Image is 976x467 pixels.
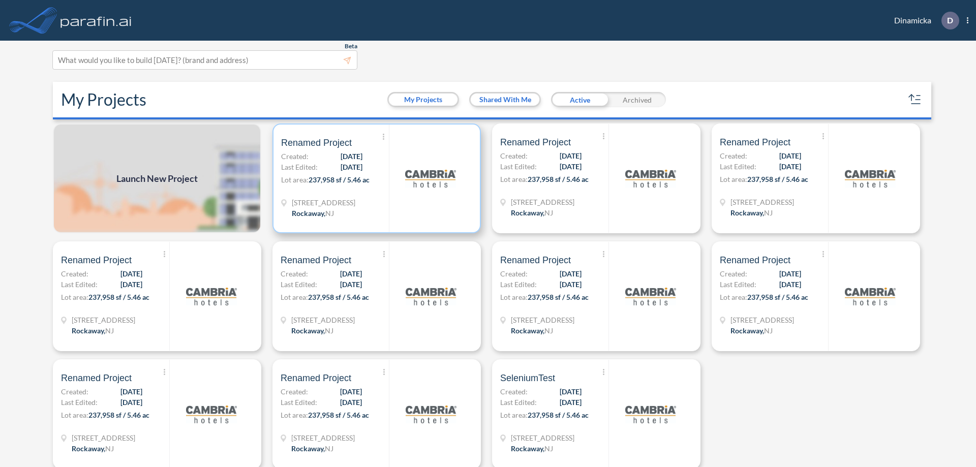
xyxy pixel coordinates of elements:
span: Last Edited: [720,279,756,290]
img: logo [406,389,456,440]
span: Last Edited: [500,397,537,408]
span: Rockaway , [72,444,105,453]
img: logo [625,389,676,440]
span: 237,958 sf / 5.46 ac [309,175,370,184]
span: 237,958 sf / 5.46 ac [528,411,589,419]
span: 321 Mt Hope Ave [292,197,355,208]
span: Created: [281,151,309,162]
span: Last Edited: [500,161,537,172]
span: 237,958 sf / 5.46 ac [747,175,808,183]
span: [DATE] [340,386,362,397]
span: Lot area: [61,293,88,301]
span: Last Edited: [720,161,756,172]
img: add [53,123,261,233]
span: Lot area: [720,293,747,301]
span: Lot area: [500,411,528,419]
span: SeleniumTest [500,372,555,384]
div: Rockaway, NJ [730,325,773,336]
span: Rockaway , [511,444,544,453]
span: [DATE] [340,268,362,279]
span: Last Edited: [281,279,317,290]
span: 321 Mt Hope Ave [730,315,794,325]
span: Rockaway , [511,208,544,217]
span: 321 Mt Hope Ave [72,432,135,443]
div: Rockaway, NJ [72,443,114,454]
span: 321 Mt Hope Ave [72,315,135,325]
div: Rockaway, NJ [292,208,334,219]
span: [DATE] [560,161,582,172]
span: Rockaway , [291,326,325,335]
span: 321 Mt Hope Ave [511,315,574,325]
span: [DATE] [560,150,582,161]
span: 237,958 sf / 5.46 ac [528,175,589,183]
span: [DATE] [341,162,362,172]
div: Active [551,92,608,107]
img: logo [845,271,896,322]
span: Renamed Project [281,372,351,384]
button: sort [907,91,923,108]
span: Last Edited: [281,162,318,172]
span: Last Edited: [500,279,537,290]
img: logo [406,271,456,322]
img: logo [405,153,456,204]
span: 321 Mt Hope Ave [291,432,355,443]
span: Rockaway , [511,326,544,335]
span: [DATE] [341,151,362,162]
span: [DATE] [779,161,801,172]
span: Created: [500,386,528,397]
div: Rockaway, NJ [511,207,553,218]
span: 237,958 sf / 5.46 ac [308,293,369,301]
span: [DATE] [120,268,142,279]
span: Launch New Project [116,172,198,185]
img: logo [186,389,237,440]
span: Renamed Project [720,254,790,266]
span: Lot area: [500,175,528,183]
span: Lot area: [61,411,88,419]
h2: My Projects [61,90,146,109]
span: Created: [500,268,528,279]
span: [DATE] [120,397,142,408]
span: [DATE] [779,268,801,279]
span: NJ [105,444,114,453]
span: [DATE] [560,386,582,397]
span: 321 Mt Hope Ave [511,197,574,207]
span: [DATE] [340,279,362,290]
span: 237,958 sf / 5.46 ac [528,293,589,301]
span: Rockaway , [291,444,325,453]
div: Rockaway, NJ [730,207,773,218]
span: [DATE] [779,150,801,161]
span: Lot area: [500,293,528,301]
span: NJ [544,444,553,453]
div: Rockaway, NJ [291,325,333,336]
span: Last Edited: [281,397,317,408]
a: Launch New Project [53,123,261,233]
img: logo [845,153,896,204]
img: logo [625,153,676,204]
span: [DATE] [120,386,142,397]
div: Rockaway, NJ [511,443,553,454]
span: Created: [61,386,88,397]
span: Renamed Project [500,254,571,266]
img: logo [58,10,134,30]
span: [DATE] [560,268,582,279]
span: Created: [720,268,747,279]
span: Last Edited: [61,279,98,290]
span: Lot area: [281,411,308,419]
span: Rockaway , [292,209,325,217]
span: NJ [764,208,773,217]
span: Beta [345,42,357,50]
div: Archived [608,92,666,107]
span: [DATE] [120,279,142,290]
span: 321 Mt Hope Ave [291,315,355,325]
span: Rockaway , [730,208,764,217]
span: Renamed Project [500,136,571,148]
span: 321 Mt Hope Ave [511,432,574,443]
span: NJ [325,444,333,453]
div: Rockaway, NJ [291,443,333,454]
span: NJ [325,209,334,217]
span: Lot area: [281,293,308,301]
div: Rockaway, NJ [511,325,553,336]
span: 237,958 sf / 5.46 ac [88,411,149,419]
span: Last Edited: [61,397,98,408]
span: Renamed Project [720,136,790,148]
